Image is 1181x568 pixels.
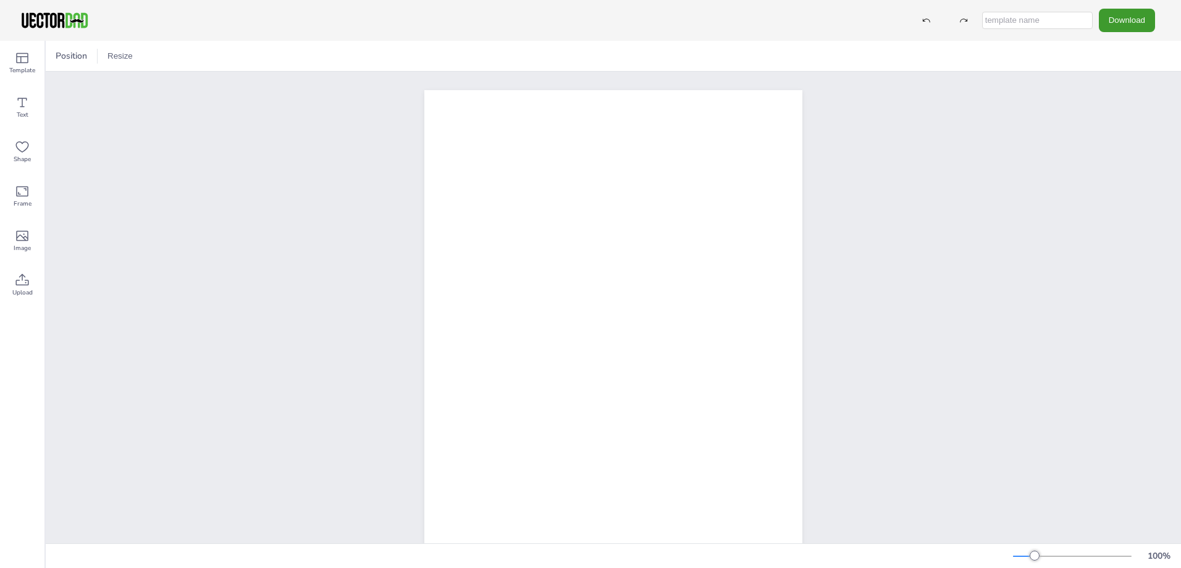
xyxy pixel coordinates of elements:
[103,46,138,66] button: Resize
[14,199,32,209] span: Frame
[1144,550,1174,562] div: 100 %
[1099,9,1155,31] button: Download
[12,288,33,298] span: Upload
[17,110,28,120] span: Text
[982,12,1093,29] input: template name
[9,65,35,75] span: Template
[53,50,90,62] span: Position
[14,154,31,164] span: Shape
[14,243,31,253] span: Image
[20,11,90,30] img: VectorDad-1.png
